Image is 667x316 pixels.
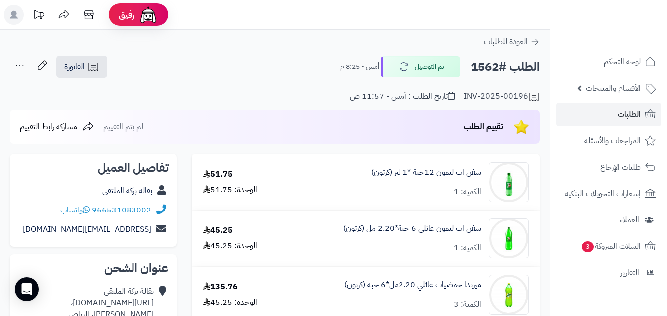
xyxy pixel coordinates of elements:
[15,277,39,301] div: Open Intercom Messenger
[556,234,661,258] a: السلات المتروكة3
[586,81,641,95] span: الأقسام والمنتجات
[471,57,540,77] h2: الطلب #1562
[18,162,169,174] h2: تفاصيل العميل
[203,184,257,196] div: الوحدة: 51.75
[23,223,151,235] a: [EMAIL_ADDRESS][DOMAIN_NAME]
[556,129,661,153] a: المراجعات والأسئلة
[556,208,661,232] a: العملاء
[604,55,641,69] span: لوحة التحكم
[64,61,85,73] span: الفاتورة
[484,36,528,48] span: العودة للطلبات
[464,121,503,133] span: تقييم الطلب
[344,279,481,291] a: ميرندا حمضيات عائلي 2.20مل*6 حبة (كرتون)
[556,261,661,285] a: التقارير
[556,155,661,179] a: طلبات الإرجاع
[60,204,90,216] a: واتساب
[464,91,540,103] div: INV-2025-00196
[203,281,238,293] div: 135.76
[454,242,481,254] div: الكمية: 1
[119,9,134,21] span: رفيق
[582,241,594,253] span: 3
[381,56,460,77] button: تم التوصيل
[581,239,641,253] span: السلات المتروكة
[56,56,107,78] a: الفاتورة
[620,266,639,280] span: التقارير
[20,121,77,133] span: مشاركة رابط التقييم
[556,182,661,206] a: إشعارات التحويلات البنكية
[489,218,528,258] img: 1747541306-e6e5e2d5-9b67-463e-b81b-59a02ee4-90x90.jpg
[584,134,641,148] span: المراجعات والأسئلة
[484,36,540,48] a: العودة للطلبات
[454,186,481,198] div: الكمية: 1
[556,103,661,126] a: الطلبات
[343,223,481,234] a: سفن اب ليمون عائلي 6 حبة*2.20 مل (كرتون)
[102,185,152,197] a: بقالة بركة الملتقى
[203,297,257,308] div: الوحدة: 45.25
[599,23,658,44] img: logo-2.png
[454,299,481,310] div: الكمية: 3
[620,213,639,227] span: العملاء
[103,121,143,133] span: لم يتم التقييم
[371,167,481,178] a: سفن اب ليمون 12حبة *1 لتر (كرتون)
[18,262,169,274] h2: عنوان الشحن
[26,5,51,27] a: تحديثات المنصة
[565,187,641,201] span: إشعارات التحويلات البنكية
[138,5,158,25] img: ai-face.png
[489,275,528,315] img: 1747544486-c60db756-6ee7-44b0-a7d4-ec449800-90x90.jpg
[556,50,661,74] a: لوحة التحكم
[203,169,233,180] div: 51.75
[20,121,94,133] a: مشاركة رابط التقييم
[203,225,233,236] div: 45.25
[203,240,257,252] div: الوحدة: 45.25
[600,160,641,174] span: طلبات الإرجاع
[489,162,528,202] img: 1747540828-789ab214-413e-4ccd-b32f-1699f0bc-90x90.jpg
[340,62,379,72] small: أمس - 8:25 م
[350,91,455,102] div: تاريخ الطلب : أمس - 11:57 ص
[92,204,151,216] a: 966531083002
[618,107,641,121] span: الطلبات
